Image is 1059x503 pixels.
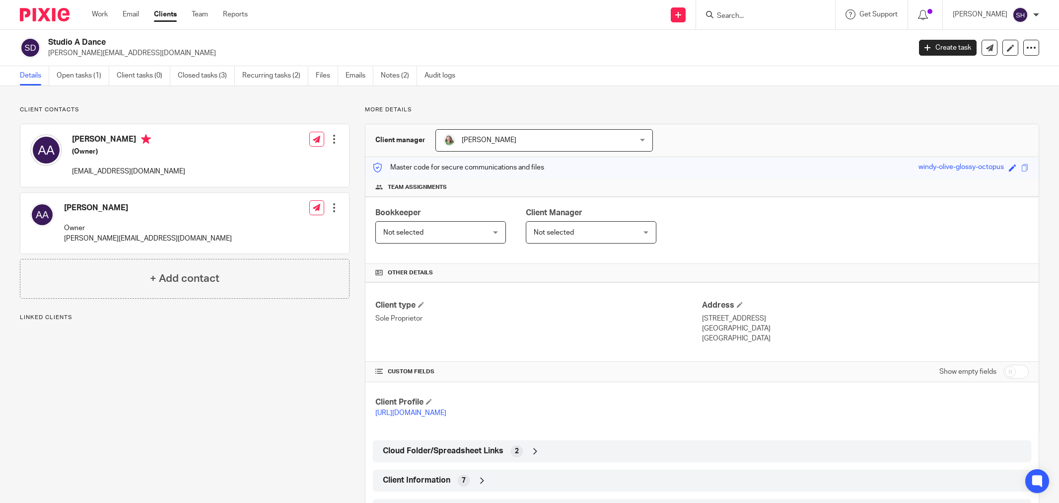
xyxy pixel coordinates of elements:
a: Client tasks (0) [117,66,170,85]
div: windy-olive-glossy-octopus [918,162,1004,173]
p: Client contacts [20,106,350,114]
p: [PERSON_NAME][EMAIL_ADDRESS][DOMAIN_NAME] [64,234,232,244]
p: Sole Proprietor [375,314,702,324]
img: svg%3E [30,134,62,166]
a: Audit logs [424,66,463,85]
a: Recurring tasks (2) [242,66,308,85]
h4: + Add contact [150,271,219,286]
h4: [PERSON_NAME] [64,203,232,213]
span: Team assignments [388,183,447,191]
a: [URL][DOMAIN_NAME] [375,410,446,417]
span: 7 [462,476,466,486]
span: Get Support [859,11,898,18]
h5: (Owner) [72,147,185,157]
p: More details [365,106,1039,114]
a: Team [192,9,208,19]
input: Search [716,12,805,21]
a: Closed tasks (3) [178,66,235,85]
a: Open tasks (1) [57,66,109,85]
img: Pixie [20,8,70,21]
p: [STREET_ADDRESS] [702,314,1029,324]
h3: Client manager [375,135,425,145]
h4: Client type [375,300,702,311]
a: Reports [223,9,248,19]
p: Owner [64,223,232,233]
span: 2 [515,446,519,456]
h4: [PERSON_NAME] [72,134,185,147]
p: [GEOGRAPHIC_DATA] [702,334,1029,343]
img: svg%3E [1012,7,1028,23]
h4: CUSTOM FIELDS [375,368,702,376]
a: Clients [154,9,177,19]
a: Emails [346,66,373,85]
span: [PERSON_NAME] [462,137,516,144]
p: [PERSON_NAME] [953,9,1007,19]
label: Show empty fields [939,367,996,377]
a: Email [123,9,139,19]
span: Client Manager [526,209,582,217]
a: Details [20,66,49,85]
i: Primary [141,134,151,144]
span: Other details [388,269,433,277]
img: KC%20Photo.jpg [443,134,455,146]
h2: Studio A Dance [48,37,733,48]
a: Create task [919,40,977,56]
span: Not selected [534,229,574,236]
h4: Address [702,300,1029,311]
img: svg%3E [20,37,41,58]
p: Linked clients [20,314,350,322]
a: Work [92,9,108,19]
p: Master code for secure communications and files [373,163,544,172]
img: svg%3E [30,203,54,227]
p: [EMAIL_ADDRESS][DOMAIN_NAME] [72,167,185,176]
span: Bookkeeper [375,209,421,217]
span: Cloud Folder/Spreadsheet Links [383,446,503,456]
a: Files [316,66,338,85]
h4: Client Profile [375,397,702,408]
span: Not selected [383,229,424,236]
p: [PERSON_NAME][EMAIL_ADDRESS][DOMAIN_NAME] [48,48,904,58]
a: Notes (2) [381,66,417,85]
span: Client Information [383,475,450,486]
p: [GEOGRAPHIC_DATA] [702,324,1029,334]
